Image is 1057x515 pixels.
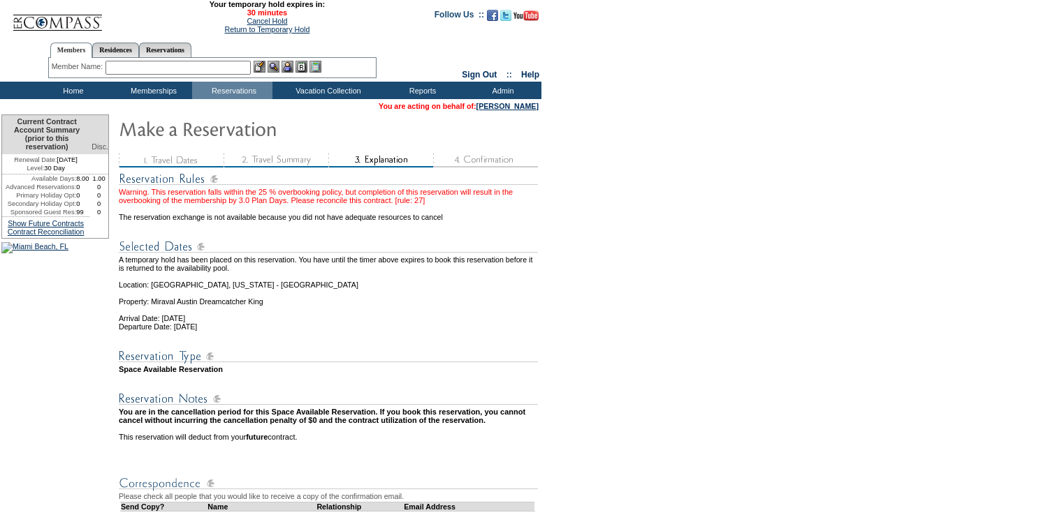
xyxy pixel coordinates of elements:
[76,183,89,191] td: 0
[254,61,265,73] img: b_edit.gif
[89,174,108,183] td: 1.00
[476,102,539,110] a: [PERSON_NAME]
[119,238,538,255] img: Reservation Dates
[2,154,89,164] td: [DATE]
[119,348,538,365] img: Reservation Type
[225,25,310,33] a: Return to Temporary Hold
[268,61,279,73] img: View
[76,208,89,216] td: 99
[119,188,540,204] div: Warning. This reservation falls within the 25 % overbooking policy, but completion of this reserv...
[119,433,540,441] td: This reservation will deduct from your contract.
[328,153,433,167] img: step3_state2.gif
[76,191,89,200] td: 0
[282,61,293,73] img: Impersonate
[89,208,108,216] td: 0
[247,17,287,25] a: Cancel Hold
[8,227,85,236] a: Contract Reconciliation
[119,153,224,167] img: step1_state3.gif
[296,61,307,73] img: Reservations
[2,164,89,174] td: 30 Day
[8,219,84,227] a: Show Future Contracts
[119,272,540,289] td: Location: [GEOGRAPHIC_DATA], [US_STATE] - [GEOGRAPHIC_DATA]
[1,242,68,253] img: Miami Beach, FL
[89,191,108,200] td: 0
[121,502,208,511] td: Send Copy?
[31,82,112,99] td: Home
[119,365,540,373] td: Space Available Reservation
[2,208,76,216] td: Sponsored Guest Res:
[92,43,139,57] a: Residences
[309,61,321,73] img: b_calculator.gif
[500,10,511,21] img: Follow us on Twitter
[316,502,404,511] td: Relationship
[462,70,497,80] a: Sign Out
[521,70,539,80] a: Help
[119,114,398,142] img: Make Reservation
[89,183,108,191] td: 0
[119,289,540,306] td: Property: Miraval Austin Dreamcatcher King
[513,10,539,21] img: Subscribe to our YouTube Channel
[224,153,328,167] img: step2_state3.gif
[379,102,539,110] span: You are acting on behalf of:
[207,502,316,511] td: Name
[404,502,534,511] td: Email Address
[2,174,76,183] td: Available Days:
[246,433,268,441] b: future
[500,14,511,22] a: Follow us on Twitter
[272,82,381,99] td: Vacation Collection
[112,82,192,99] td: Memberships
[76,174,89,183] td: 8.00
[513,14,539,22] a: Subscribe to our YouTube Channel
[192,82,272,99] td: Reservations
[119,255,540,272] td: A temporary hold has been placed on this reservation. You have until the timer above expires to b...
[92,142,108,151] span: Disc.
[52,61,105,73] div: Member Name:
[487,10,498,21] img: Become our fan on Facebook
[2,183,76,191] td: Advanced Reservations:
[461,82,541,99] td: Admin
[381,82,461,99] td: Reports
[487,14,498,22] a: Become our fan on Facebook
[119,390,538,408] img: Reservation Notes
[2,115,89,154] td: Current Contract Account Summary (prior to this reservation)
[89,200,108,208] td: 0
[433,153,538,167] img: step4_state1.gif
[14,156,57,164] span: Renewal Date:
[27,164,44,172] span: Level:
[119,408,540,424] td: You are in the cancellation period for this Space Available Reservation. If you book this reserva...
[12,3,103,31] img: Compass Home
[2,200,76,208] td: Secondary Holiday Opt:
[110,8,424,17] span: 30 minutes
[435,8,484,25] td: Follow Us ::
[2,191,76,200] td: Primary Holiday Opt:
[119,322,540,331] td: Departure Date: [DATE]
[50,43,93,58] a: Members
[119,204,540,221] td: The reservation exchange is not available because you did not have adequate resources to cancel
[119,492,404,500] span: Please check all people that you would like to receive a copy of the confirmation email.
[506,70,512,80] span: ::
[119,170,538,188] img: subTtlResRules.gif
[119,306,540,322] td: Arrival Date: [DATE]
[76,200,89,208] td: 0
[139,43,191,57] a: Reservations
